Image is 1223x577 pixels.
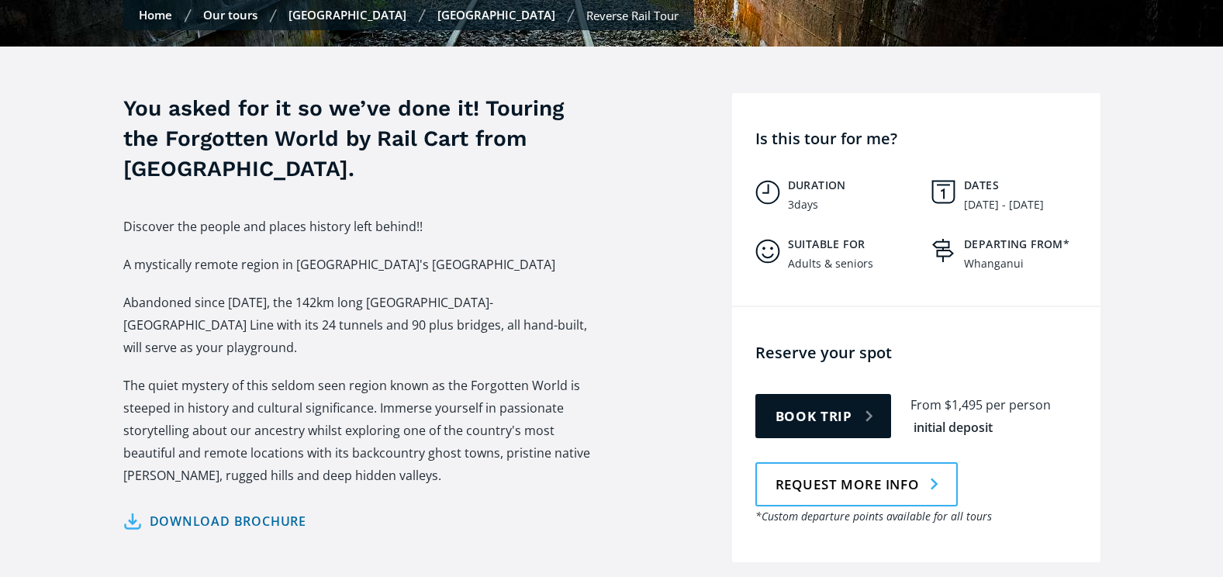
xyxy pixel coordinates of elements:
[794,199,818,212] div: days
[123,216,604,238] p: Discover the people and places history left behind!!
[964,199,1044,212] div: [DATE] - [DATE]
[964,178,1093,192] h5: Dates
[788,237,917,251] h5: Suitable for
[437,7,555,22] a: [GEOGRAPHIC_DATA]
[914,419,993,437] div: initial deposit
[755,128,1093,149] h4: Is this tour for me?
[288,7,406,22] a: [GEOGRAPHIC_DATA]
[123,292,604,359] p: Abandoned since [DATE], the 142km long [GEOGRAPHIC_DATA]-[GEOGRAPHIC_DATA] Line with its 24 tunne...
[788,257,873,271] div: Adults & seniors
[123,510,307,533] a: Download brochure
[910,396,941,414] div: From
[788,199,794,212] div: 3
[203,7,257,22] a: Our tours
[945,396,983,414] div: $1,495
[139,7,172,22] a: Home
[964,237,1093,251] h5: Departing from*
[755,509,992,523] em: *Custom departure points available for all tours
[123,375,604,487] p: The quiet mystery of this seldom seen region known as the Forgotten World is steeped in history a...
[586,8,679,23] div: Reverse Rail Tour
[755,394,892,438] a: Book trip
[123,254,604,276] p: A mystically remote region in [GEOGRAPHIC_DATA]'s [GEOGRAPHIC_DATA]
[964,257,1024,271] div: Whanganui
[123,93,604,185] h3: You asked for it so we’ve done it! Touring the Forgotten World by Rail Cart from [GEOGRAPHIC_DATA].
[755,342,1093,363] h4: Reserve your spot
[986,396,1051,414] div: per person
[755,462,958,506] a: Request more info
[788,178,917,192] h5: Duration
